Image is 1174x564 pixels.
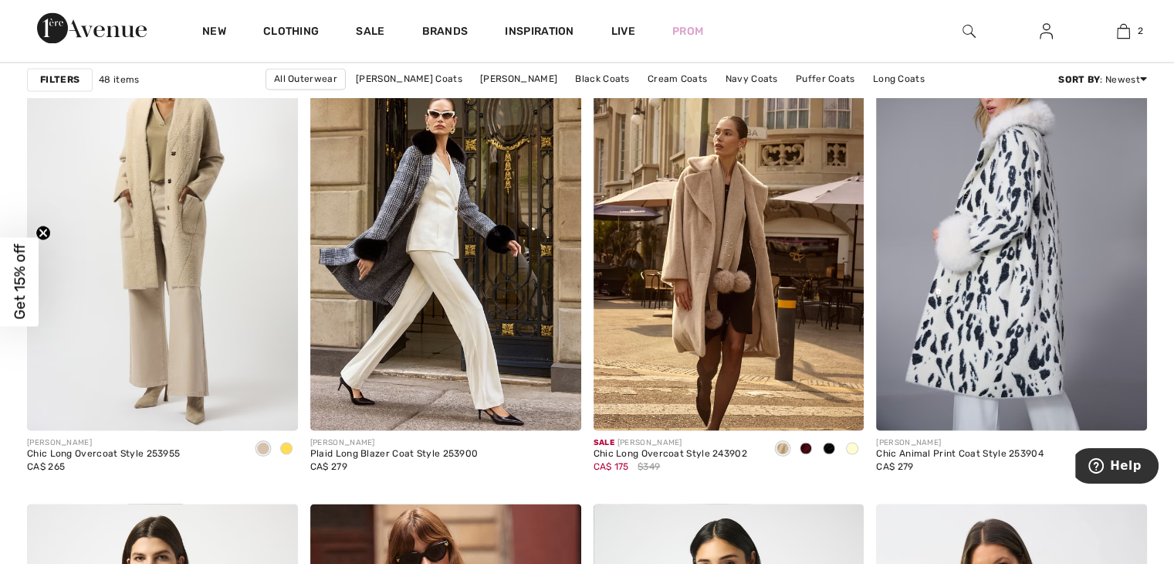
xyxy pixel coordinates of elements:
[594,24,864,430] img: Chic Long Overcoat Style 243902. Black
[252,437,275,462] div: Almond
[876,437,1044,448] div: [PERSON_NAME]
[963,22,976,40] img: search the website
[567,69,637,89] a: Black Coats
[1040,22,1053,40] img: My Info
[11,244,29,320] span: Get 15% off
[275,437,298,462] div: Medallion
[263,25,319,41] a: Clothing
[640,69,715,89] a: Cream Coats
[310,448,479,459] div: Plaid Long Blazer Coat Style 253900
[36,226,51,241] button: Close teaser
[865,69,932,89] a: Long Coats
[611,23,635,39] a: Live
[202,25,226,41] a: New
[876,448,1044,459] div: Chic Animal Print Coat Style 253904
[1058,74,1100,85] strong: Sort By
[817,437,841,462] div: Black
[27,24,298,430] img: Chic Long Overcoat Style 253955. Almond
[472,69,565,89] a: [PERSON_NAME]
[638,459,660,473] span: $349
[794,437,817,462] div: Merlot
[1027,22,1065,41] a: Sign In
[1085,22,1161,40] a: 2
[99,73,139,87] span: 48 items
[27,448,180,459] div: Chic Long Overcoat Style 253955
[40,73,80,87] strong: Filters
[788,69,863,89] a: Puffer Coats
[1117,22,1130,40] img: My Bag
[594,437,614,447] span: Sale
[594,437,747,448] div: [PERSON_NAME]
[841,437,864,462] div: Cream
[594,460,629,471] span: CA$ 175
[37,12,147,43] img: 1ère Avenue
[356,25,384,41] a: Sale
[672,23,703,39] a: Prom
[771,437,794,462] div: Almond
[1075,448,1159,487] iframe: Opens a widget where you can find more information
[594,448,747,459] div: Chic Long Overcoat Style 243902
[310,460,347,471] span: CA$ 279
[505,25,573,41] span: Inspiration
[27,460,65,471] span: CA$ 265
[1058,73,1147,87] div: : Newest
[310,437,479,448] div: [PERSON_NAME]
[266,68,346,90] a: All Outerwear
[310,24,581,430] img: Plaid Long Blazer Coat Style 253900. Black/White
[348,69,470,89] a: [PERSON_NAME] Coats
[876,24,1147,430] img: Chic Animal Print Coat Style 253904. Winter white/black
[876,460,913,471] span: CA$ 279
[422,25,469,41] a: Brands
[27,437,180,448] div: [PERSON_NAME]
[1138,24,1143,38] span: 2
[718,69,786,89] a: Navy Coats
